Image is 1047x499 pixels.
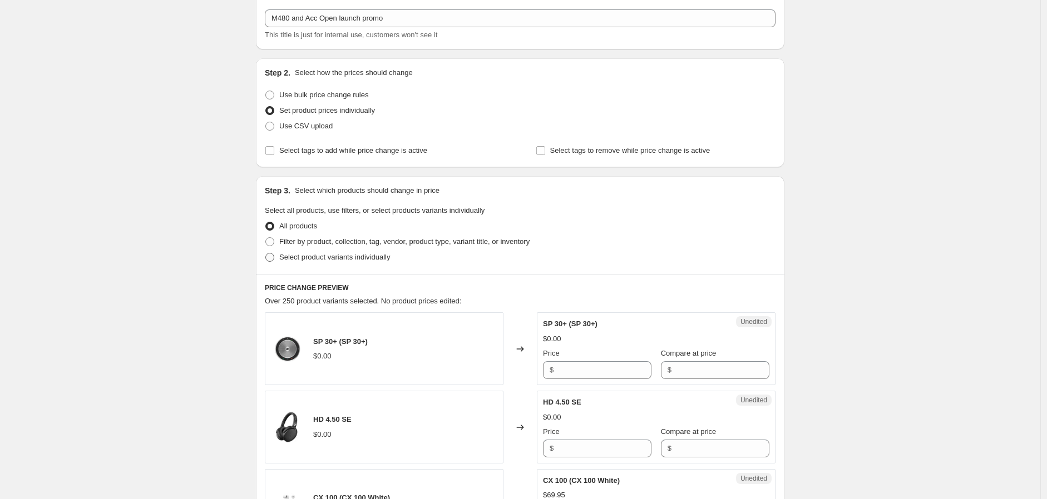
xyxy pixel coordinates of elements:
span: Over 250 product variants selected. No product prices edited: [265,297,461,305]
span: Filter by product, collection, tag, vendor, product type, variant title, or inventory [279,237,530,246]
span: Select all products, use filters, or select products variants individually [265,206,485,214]
div: $0.00 [313,351,332,362]
h6: PRICE CHANGE PREVIEW [265,283,776,292]
span: Compare at price [661,349,717,357]
input: 30% off holiday sale [265,9,776,27]
span: Price [543,427,560,436]
h2: Step 3. [265,185,290,196]
span: Select product variants individually [279,253,390,261]
span: All products [279,222,317,230]
img: product_detail_x2_desktop_SP30---Shoot-04_80x.png [271,332,304,366]
span: $ [668,444,671,452]
p: Select how the prices should change [295,67,413,78]
span: This title is just for internal use, customers won't see it [265,31,437,39]
span: Unedited [740,317,767,326]
span: SP 30+ (SP 30+) [313,337,368,346]
span: HD 4.50 SE [313,415,352,423]
h2: Step 2. [265,67,290,78]
span: Select tags to remove while price change is active [550,146,710,154]
span: Use CSV upload [279,122,333,130]
span: $ [550,366,554,374]
span: Compare at price [661,427,717,436]
span: Use bulk price change rules [279,91,368,99]
img: 45SE_80x.jpg [271,411,304,444]
span: $ [668,366,671,374]
div: $0.00 [543,412,561,423]
span: Unedited [740,474,767,483]
div: $0.00 [313,429,332,440]
span: Set product prices individually [279,106,375,114]
span: HD 4.50 SE [543,398,581,406]
span: $ [550,444,554,452]
span: Price [543,349,560,357]
div: $0.00 [543,333,561,345]
span: Select tags to add while price change is active [279,146,427,154]
span: SP 30+ (SP 30+) [543,320,597,328]
span: Unedited [740,396,767,405]
p: Select which products should change in price [295,185,439,196]
span: CX 100 (CX 100 White) [543,476,620,485]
